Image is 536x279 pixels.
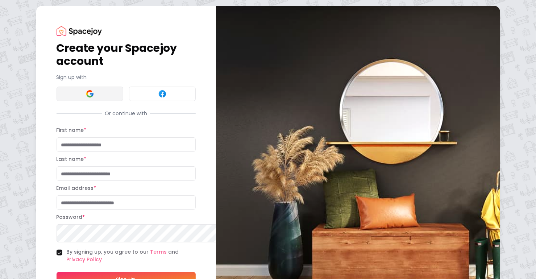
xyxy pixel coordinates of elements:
[57,126,87,134] label: First name
[150,248,167,255] a: Terms
[57,42,196,68] h1: Create your Spacejoy account
[158,89,167,98] img: Facebook signin
[57,213,85,221] label: Password
[57,74,196,81] p: Sign up with
[67,248,196,263] label: By signing up, you agree to our and
[67,256,102,263] a: Privacy Policy
[57,155,87,163] label: Last name
[86,89,94,98] img: Google signin
[102,110,150,117] span: Or continue with
[57,184,96,192] label: Email address
[57,26,102,36] img: Spacejoy Logo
